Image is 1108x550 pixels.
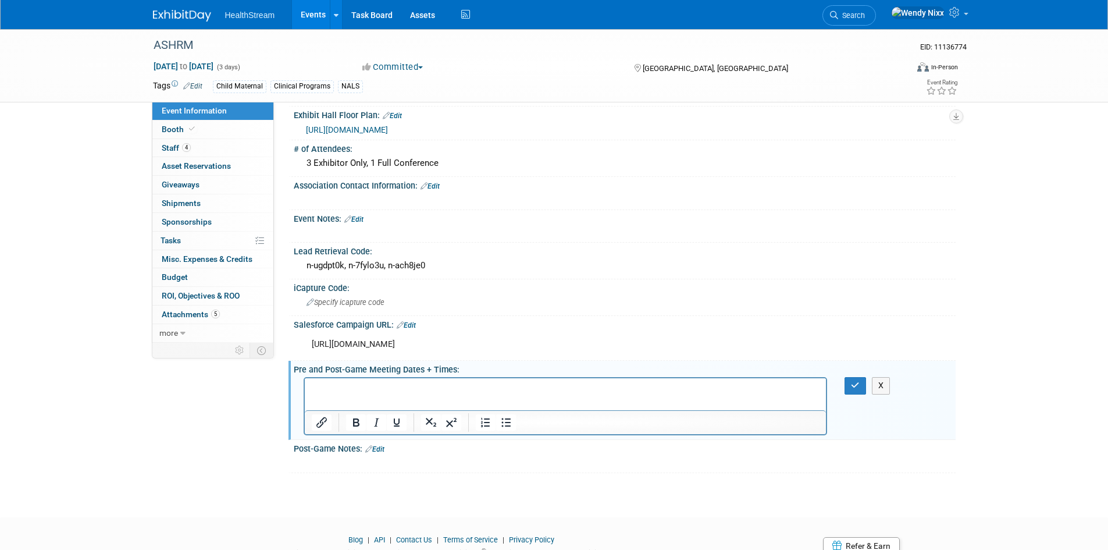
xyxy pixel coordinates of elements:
[152,157,273,175] a: Asset Reservations
[153,80,202,93] td: Tags
[926,80,957,86] div: Event Rating
[162,143,191,152] span: Staff
[152,268,273,286] a: Budget
[162,106,227,115] span: Event Information
[917,62,929,72] img: Format-Inperson.png
[270,80,334,93] div: Clinical Programs
[230,343,250,358] td: Personalize Event Tab Strip
[294,210,956,225] div: Event Notes:
[643,64,788,73] span: [GEOGRAPHIC_DATA], [GEOGRAPHIC_DATA]
[496,414,516,431] button: Bullet list
[307,298,384,307] span: Specify icapture code
[152,232,273,250] a: Tasks
[476,414,496,431] button: Numbered list
[920,42,967,51] span: Event ID: 11136774
[182,143,191,152] span: 4
[152,176,273,194] a: Giveaways
[152,306,273,324] a: Attachments5
[162,272,188,282] span: Budget
[891,6,945,19] img: Wendy Nixx
[152,213,273,231] a: Sponsorships
[421,182,440,190] a: Edit
[161,236,181,245] span: Tasks
[162,180,199,189] span: Giveaways
[189,126,195,132] i: Booth reservation complete
[294,316,956,331] div: Salesforce Campaign URL:
[225,10,275,20] span: HealthStream
[443,535,498,544] a: Terms of Service
[294,243,956,257] div: Lead Retrieval Code:
[152,324,273,342] a: more
[366,414,386,431] button: Italic
[387,414,407,431] button: Underline
[294,107,956,122] div: Exhibit Hall Floor Plan:
[441,414,461,431] button: Superscript
[162,291,240,300] span: ROI, Objectives & ROO
[304,333,828,356] div: [URL][DOMAIN_NAME]
[152,102,273,120] a: Event Information
[153,61,214,72] span: [DATE] [DATE]
[344,215,364,223] a: Edit
[365,445,384,453] a: Edit
[152,194,273,212] a: Shipments
[211,310,220,318] span: 5
[216,63,240,71] span: (3 days)
[509,535,554,544] a: Privacy Policy
[183,82,202,90] a: Edit
[822,5,876,26] a: Search
[152,250,273,268] a: Misc. Expenses & Credits
[500,535,507,544] span: |
[162,198,201,208] span: Shipments
[152,120,273,139] a: Booth
[397,321,416,329] a: Edit
[839,61,959,78] div: Event Format
[383,112,402,120] a: Edit
[338,80,363,93] div: NALS
[346,414,366,431] button: Bold
[931,63,958,72] div: In-Person
[294,140,956,155] div: # of Attendees:
[312,414,332,431] button: Insert/edit link
[396,535,432,544] a: Contact Us
[838,11,865,20] span: Search
[306,125,388,134] a: [URL][DOMAIN_NAME]
[365,535,372,544] span: |
[434,535,441,544] span: |
[162,254,252,264] span: Misc. Expenses & Credits
[374,535,385,544] a: API
[213,80,266,93] div: Child Maternal
[387,535,394,544] span: |
[294,440,956,455] div: Post-Game Notes:
[872,377,890,394] button: X
[162,217,212,226] span: Sponsorships
[162,161,231,171] span: Asset Reservations
[294,279,956,294] div: iCapture Code:
[162,310,220,319] span: Attachments
[162,125,197,134] span: Booth
[421,414,441,431] button: Subscript
[159,328,178,338] span: more
[152,287,273,305] a: ROI, Objectives & ROO
[294,177,956,192] div: Association Contact Information:
[250,343,273,358] td: Toggle Event Tabs
[305,378,826,410] iframe: Rich Text Area
[348,535,363,544] a: Blog
[302,257,947,275] div: n-ugdpt0k, n-7fylo3u, n-ach8je0
[152,139,273,157] a: Staff4
[294,361,956,375] div: Pre and Post-Game Meeting Dates + Times:
[149,35,890,56] div: ASHRM
[153,10,211,22] img: ExhibitDay
[302,154,947,172] div: 3 Exhibitor Only, 1 Full Conference
[358,61,427,73] button: Committed
[178,62,189,71] span: to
